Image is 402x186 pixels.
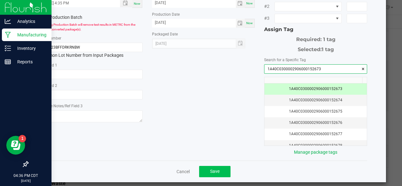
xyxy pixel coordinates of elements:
[268,143,363,149] div: 1A40C0300002906000152678
[268,120,363,126] div: 1A40C0300002906000152676
[40,14,86,21] label: Production Batch
[5,59,11,65] inline-svg: Reports
[361,66,365,72] span: clear
[274,2,341,11] span: NO DATA FOUND
[134,2,140,5] span: Now
[11,58,49,66] p: Reports
[246,21,253,25] span: Now
[11,18,49,25] p: Analytics
[264,43,367,53] div: Selected:
[3,173,49,178] p: 04:36 PM CDT
[264,15,274,22] span: #3
[3,178,49,183] p: [DATE]
[268,97,363,103] div: 1A40C0300002906000152674
[294,150,337,155] a: Manage package tags
[264,3,274,10] span: #2
[210,169,220,174] span: Save
[264,33,367,43] div: Required: 1 tag
[19,135,26,142] iframe: Resource center unread badge
[274,14,341,23] span: NO DATA FOUND
[268,131,363,137] div: 1A40C0300002906000152677
[199,166,231,177] button: Save
[40,103,83,109] label: Release Notes/Ref Field 3
[5,32,11,38] inline-svg: Manufacturing
[264,26,367,33] div: Assign Tag
[11,45,49,52] p: Inventory
[152,19,236,27] input: Date
[268,109,363,114] div: 1A40C0300002906000152675
[177,168,190,175] a: Cancel
[152,31,178,37] label: Packaged Date
[40,43,143,59] div: Common Lot Number from Input Packages
[5,18,11,24] inline-svg: Analytics
[152,12,180,17] label: Production Date
[268,86,363,92] div: 1A40C0300002906000152673
[322,46,334,52] span: 1 tag
[246,2,253,5] span: Now
[6,136,25,155] iframe: Resource center
[11,31,49,39] p: Manufacturing
[264,57,306,63] label: Search for a Specific Tag
[40,23,135,31] span: Checking Production Batch will remove test results in METRC from the created/converted package(s).
[236,19,245,28] span: Toggle calendar
[5,45,11,51] inline-svg: Inventory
